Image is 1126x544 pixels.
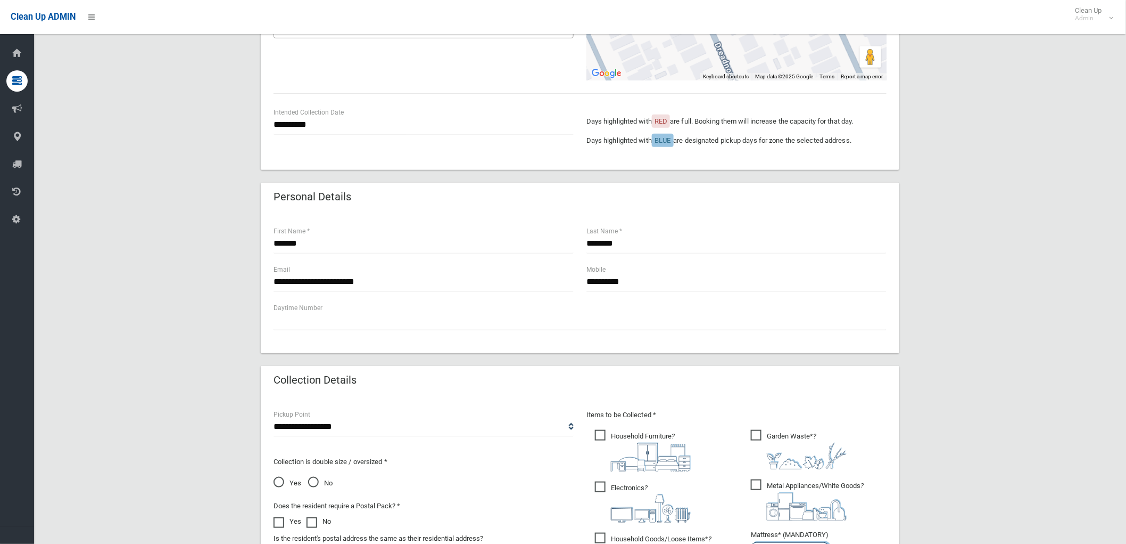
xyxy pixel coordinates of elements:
[703,73,749,80] button: Keyboard shortcuts
[611,443,691,472] img: aa9efdbe659d29b613fca23ba79d85cb.png
[655,117,667,125] span: RED
[308,477,333,490] span: No
[767,432,847,469] i: ?
[589,67,624,80] img: Google
[655,136,670,144] span: BLUE
[1075,14,1102,22] small: Admin
[841,74,883,79] a: Report a map error
[751,480,864,521] span: Metal Appliances/White Goods
[586,409,887,421] p: Items to be Collected *
[611,484,691,523] i: ?
[274,477,301,490] span: Yes
[860,46,881,68] button: Drag Pegman onto the map to open Street View
[755,74,813,79] span: Map data ©2025 Google
[11,12,76,22] span: Clean Up ADMIN
[767,482,864,521] i: ?
[274,500,400,513] label: Does the resident require a Postal Pack? *
[595,482,691,523] span: Electronics
[261,186,364,207] header: Personal Details
[589,67,624,80] a: Open this area in Google Maps (opens a new window)
[1070,6,1113,22] span: Clean Up
[307,515,331,528] label: No
[274,515,301,528] label: Yes
[274,456,574,468] p: Collection is double size / oversized *
[586,115,887,128] p: Days highlighted with are full. Booking them will increase the capacity for that day.
[767,492,847,521] img: 36c1b0289cb1767239cdd3de9e694f19.png
[261,370,369,391] header: Collection Details
[595,430,691,472] span: Household Furniture
[611,494,691,523] img: 394712a680b73dbc3d2a6a3a7ffe5a07.png
[751,430,847,469] span: Garden Waste*
[767,443,847,469] img: 4fd8a5c772b2c999c83690221e5242e0.png
[611,432,691,472] i: ?
[586,134,887,147] p: Days highlighted with are designated pickup days for zone the selected address.
[819,74,834,79] a: Terms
